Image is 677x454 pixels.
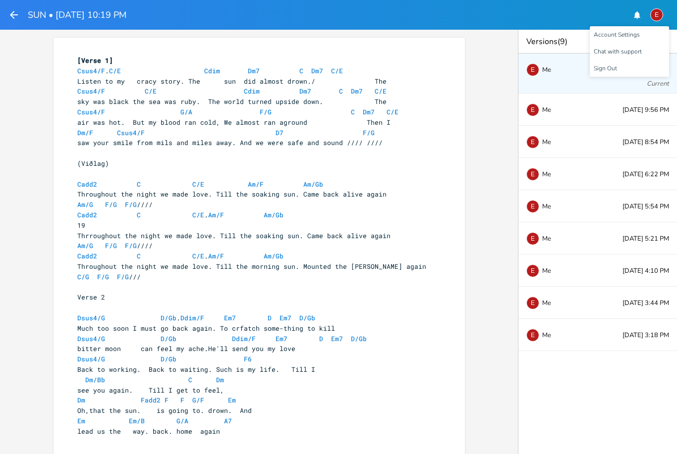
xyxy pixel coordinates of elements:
[299,87,311,96] span: Dm7
[77,241,153,250] span: ////
[77,221,85,230] span: 19
[208,252,224,260] span: Am/F
[77,56,113,65] span: [Verse 1]
[77,386,224,395] span: see you again. Till I get to feel,
[647,81,669,87] div: Current
[268,313,272,322] span: D
[542,332,551,339] span: Me
[224,416,232,425] span: A7
[622,139,669,146] span: [DATE] 8:54 PM
[542,139,551,146] span: Me
[228,396,236,404] span: Em
[622,236,669,242] span: [DATE] 5:21 PM
[77,365,315,374] span: Back to working. Back to waiting. Such is my life. Till I
[248,180,264,189] span: Am/F
[77,272,141,281] span: ///
[77,324,335,333] span: Much too soon I must go back again. To crfatch some-thing to kill
[542,235,551,242] span: Me
[77,427,220,436] span: lead us the way. back. home again
[192,252,204,260] span: C/E
[542,106,551,113] span: Me
[97,272,109,281] span: F/G
[77,180,97,189] span: Cadd2
[244,354,252,363] span: F6
[264,252,283,260] span: Am/Gb
[77,66,105,75] span: Csus4/F
[526,200,539,213] div: edalparket
[264,210,283,219] span: Am/Gb
[77,87,105,96] span: Csus4/F
[594,65,617,72] span: Sign Out
[117,128,145,137] span: Csus4/F
[85,375,105,384] span: Dm/Bb
[208,210,224,219] span: Am/F
[77,293,105,302] span: Verse 2
[77,252,283,260] span: .
[109,66,121,75] span: C/E
[77,252,97,260] span: Cadd2
[542,66,551,73] span: Me
[542,300,551,306] span: Me
[77,190,387,199] span: Throughout the night we made love. Till the soaking sun. Came back alive again
[339,87,343,96] span: C
[117,272,129,281] span: F/G
[161,313,176,322] span: D/Gb
[363,128,375,137] span: F/G
[77,313,315,322] span: .
[125,200,137,209] span: F/G
[260,107,272,116] span: F/G
[280,313,291,322] span: Em7
[77,416,85,425] span: Em
[77,334,105,343] span: Dsus4/G
[650,3,663,26] button: E
[387,107,398,116] span: C/E
[180,396,184,404] span: F
[125,241,137,250] span: F/G
[622,268,669,274] span: [DATE] 4:10 PM
[77,107,105,116] span: Csus4/F
[526,232,539,245] div: edalparket
[331,66,343,75] span: C/E
[77,210,97,219] span: Cadd2
[77,406,252,415] span: Oh,that the sun. is going to. drown. And
[276,128,283,137] span: D7
[526,264,539,277] div: edalparket
[77,66,343,75] span: .
[542,203,551,210] span: Me
[180,313,204,322] span: Ddim/F
[105,241,117,250] span: F/G
[188,375,192,384] span: C
[594,32,640,38] span: Account Settings
[180,107,192,116] span: G/A
[542,171,551,178] span: Me
[526,63,539,76] div: edalparket
[622,332,669,339] span: [DATE] 3:18 PM
[77,313,105,322] span: Dsus4/G
[331,334,343,343] span: Em7
[650,8,663,21] div: edalparket
[244,87,260,96] span: Cdim
[526,136,539,149] div: edalparket
[311,66,323,75] span: Dm7
[77,396,85,404] span: Dm
[192,396,204,404] span: G/F
[622,171,669,178] span: [DATE] 6:22 PM
[145,87,157,96] span: C/E
[77,354,105,363] span: Dsus4/G
[165,396,169,404] span: F
[28,10,126,19] h1: SUN • [DATE] 10:19 PM
[77,241,93,250] span: Am/G
[129,416,145,425] span: Em/B
[518,30,677,53] div: Versions (9)
[216,375,224,384] span: Dm
[77,272,89,281] span: C/G
[204,66,220,75] span: Cdim
[77,210,283,219] span: .
[622,107,669,113] span: [DATE] 9:56 PM
[77,118,391,127] span: air was hot. But my blood ran cold, We almost ran aground Then I
[351,107,355,116] span: C
[161,334,176,343] span: D/Gb
[526,168,539,181] div: edalparket
[232,334,256,343] span: Ddim/F
[137,210,141,219] span: C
